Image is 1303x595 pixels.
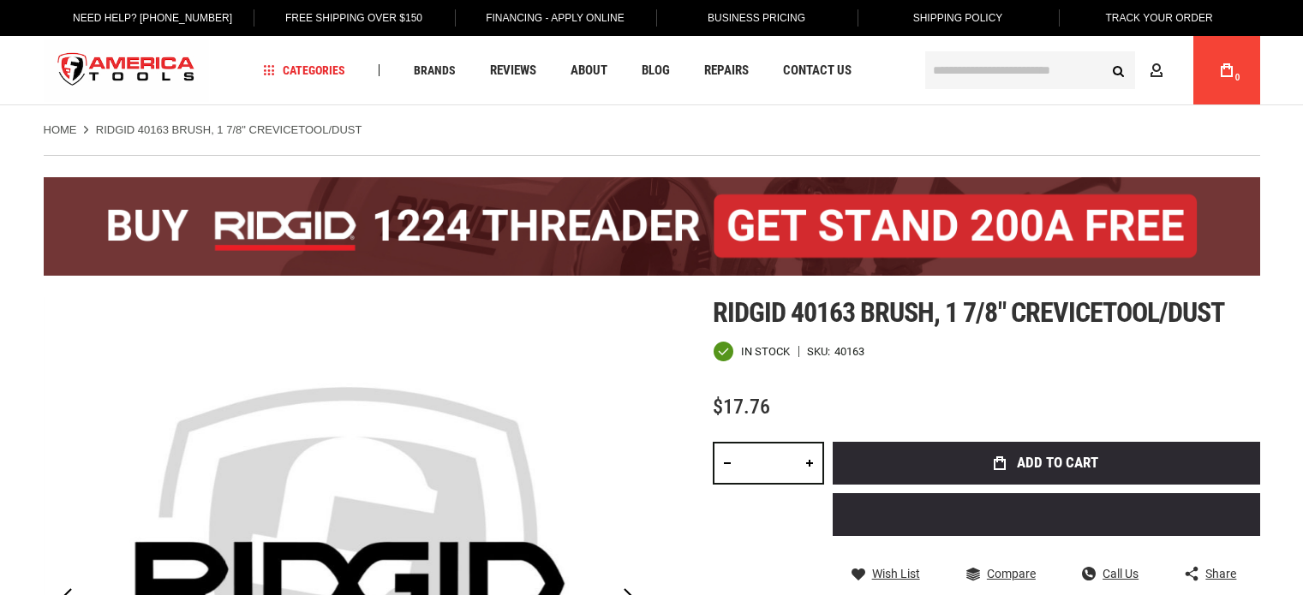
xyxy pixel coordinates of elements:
a: Categories [255,59,353,82]
span: Ridgid 40163 brush, 1 7/8" crevicetool/dust [713,296,1225,329]
div: 40163 [834,346,864,357]
span: Add to Cart [1017,455,1098,470]
strong: RIDGID 40163 BRUSH, 1 7/8" CREVICETOOL/DUST [96,123,362,136]
span: Repairs [704,64,749,77]
span: In stock [741,346,790,357]
a: Repairs [696,59,756,82]
span: 0 [1235,73,1240,82]
span: Wish List [872,568,920,580]
span: $17.76 [713,395,770,419]
span: Reviews [490,64,536,77]
span: Compare [987,568,1036,580]
a: 0 [1210,36,1243,104]
a: Home [44,122,77,138]
span: Brands [414,64,456,76]
div: Availability [713,341,790,362]
span: Share [1205,568,1236,580]
a: Reviews [482,59,544,82]
a: Compare [966,566,1036,581]
span: Shipping Policy [913,12,1003,24]
button: Add to Cart [833,442,1260,485]
span: Categories [263,64,345,76]
a: Blog [634,59,678,82]
a: About [563,59,615,82]
a: Contact Us [775,59,859,82]
span: Blog [642,64,670,77]
strong: SKU [807,346,834,357]
a: Call Us [1082,566,1139,581]
span: Contact Us [783,64,852,77]
a: store logo [44,39,210,103]
a: Wish List [852,566,920,581]
img: America Tools [44,39,210,103]
a: Brands [406,59,463,82]
span: Call Us [1103,568,1139,580]
img: BOGO: Buy the RIDGID® 1224 Threader (26092), get the 92467 200A Stand FREE! [44,177,1260,276]
button: Search [1103,54,1135,86]
span: About [571,64,607,77]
